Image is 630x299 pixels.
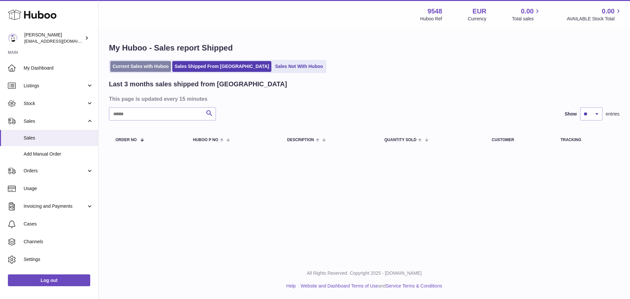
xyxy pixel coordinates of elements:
a: 0.00 AVAILABLE Stock Total [567,7,622,22]
span: Sales [24,135,93,141]
h1: My Huboo - Sales report Shipped [109,43,619,53]
a: Log out [8,274,90,286]
span: Channels [24,239,93,245]
span: Order No [115,138,137,142]
span: entries [606,111,619,117]
a: Sales Shipped From [GEOGRAPHIC_DATA] [172,61,271,72]
strong: EUR [472,7,486,16]
div: Currency [468,16,487,22]
span: 0.00 [602,7,615,16]
span: Sales [24,118,86,124]
a: Service Terms & Conditions [386,283,442,288]
span: Invoicing and Payments [24,203,86,209]
span: Quantity Sold [384,138,416,142]
li: and [298,283,442,289]
div: [PERSON_NAME] [24,32,83,44]
a: Help [286,283,296,288]
span: 0.00 [521,7,534,16]
p: All Rights Reserved. Copyright 2025 - [DOMAIN_NAME] [104,270,625,276]
span: AVAILABLE Stock Total [567,16,622,22]
h3: This page is updated every 15 minutes [109,95,618,102]
span: Huboo P no [193,138,218,142]
span: Cases [24,221,93,227]
div: Tracking [560,138,613,142]
strong: 9548 [428,7,442,16]
img: internalAdmin-9548@internal.huboo.com [8,33,18,43]
span: Description [287,138,314,142]
h2: Last 3 months sales shipped from [GEOGRAPHIC_DATA] [109,80,287,89]
span: My Dashboard [24,65,93,71]
a: Sales Not With Huboo [273,61,325,72]
span: Stock [24,100,86,107]
span: Orders [24,168,86,174]
span: Listings [24,83,86,89]
a: 0.00 Total sales [512,7,541,22]
span: Total sales [512,16,541,22]
label: Show [565,111,577,117]
span: [EMAIL_ADDRESS][DOMAIN_NAME] [24,38,96,44]
a: Website and Dashboard Terms of Use [301,283,378,288]
div: Customer [492,138,547,142]
span: Usage [24,185,93,192]
span: Add Manual Order [24,151,93,157]
span: Settings [24,256,93,263]
a: Current Sales with Huboo [110,61,171,72]
div: Huboo Ref [420,16,442,22]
